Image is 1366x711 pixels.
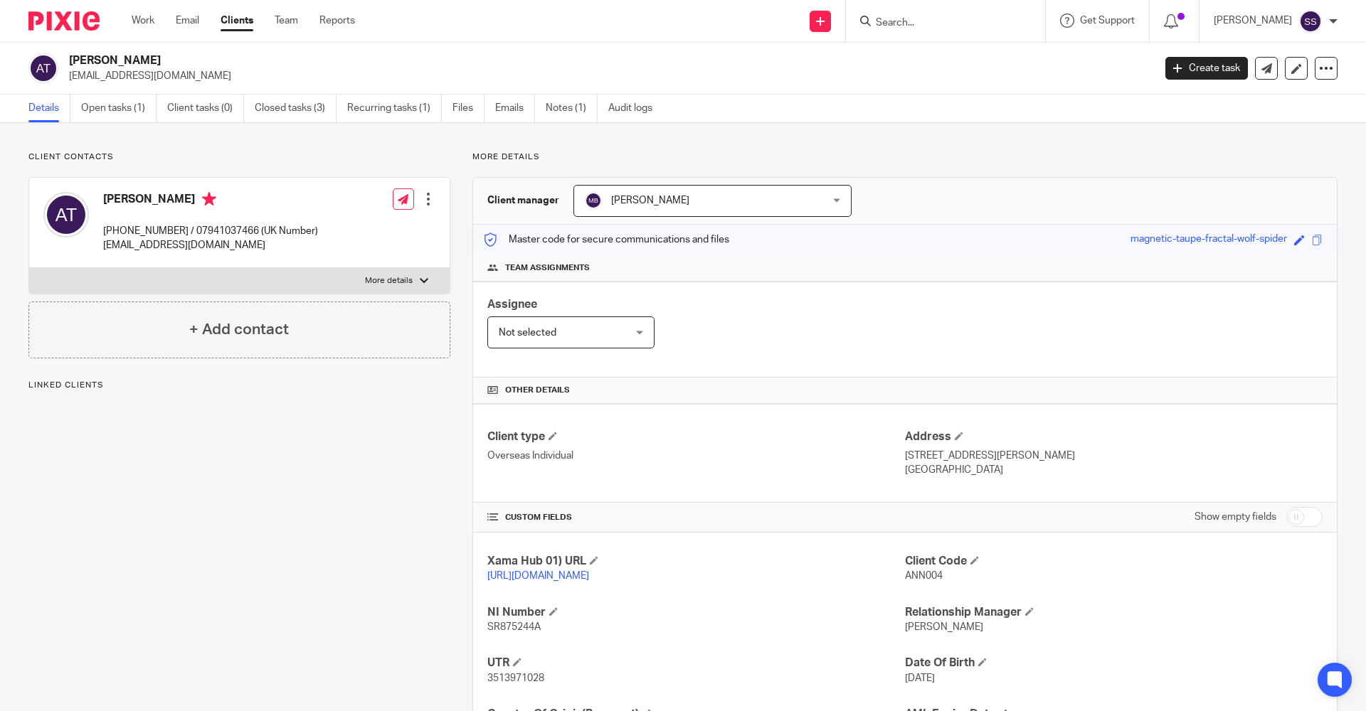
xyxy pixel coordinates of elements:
a: Open tasks (1) [81,95,157,122]
h4: Client Code [905,554,1323,569]
a: Closed tasks (3) [255,95,337,122]
p: [GEOGRAPHIC_DATA] [905,463,1323,477]
div: magnetic-taupe-fractal-wolf-spider [1131,232,1287,248]
span: Not selected [499,328,556,338]
p: More details [472,151,1338,163]
a: Email [176,14,199,28]
span: [PERSON_NAME] [611,196,689,205]
p: [EMAIL_ADDRESS][DOMAIN_NAME] [69,69,1144,83]
h2: [PERSON_NAME] [69,53,929,68]
h4: CUSTOM FIELDS [487,512,905,523]
a: Reports [319,14,355,28]
img: Pixie [28,11,100,31]
h4: Relationship Manager [905,605,1323,620]
p: [PERSON_NAME] [1214,14,1292,28]
p: Client contacts [28,151,450,163]
h4: NI Number [487,605,905,620]
span: Assignee [487,299,537,310]
a: Create task [1165,57,1248,80]
a: [URL][DOMAIN_NAME] [487,571,589,581]
p: Linked clients [28,380,450,391]
p: More details [365,275,413,287]
img: svg%3E [28,53,58,83]
h4: Address [905,429,1323,444]
span: Get Support [1080,16,1135,26]
a: Recurring tasks (1) [347,95,442,122]
a: Client tasks (0) [167,95,244,122]
h4: Date Of Birth [905,656,1323,670]
img: svg%3E [43,192,89,237]
h4: + Add contact [189,319,289,341]
span: SR875244A [487,622,541,632]
span: Team assignments [505,262,590,274]
p: [PHONE_NUMBER] / 07941037466 (UK Number) [103,224,318,238]
a: Work [132,14,154,28]
span: Other details [505,385,570,396]
a: Notes (1) [546,95,598,122]
p: [EMAIL_ADDRESS][DOMAIN_NAME] [103,238,318,252]
i: Primary [202,192,216,206]
h4: UTR [487,656,905,670]
img: svg%3E [1299,10,1322,33]
a: Details [28,95,70,122]
img: svg%3E [585,192,602,209]
a: Team [275,14,298,28]
h3: Client manager [487,193,559,208]
a: Emails [495,95,535,122]
span: 3513971028 [487,673,544,683]
input: Search [874,17,1002,30]
a: Audit logs [608,95,663,122]
label: Show empty fields [1195,510,1276,524]
h4: [PERSON_NAME] [103,192,318,210]
h4: Client type [487,429,905,444]
h4: Xama Hub 01) URL [487,554,905,569]
p: Overseas Individual [487,449,905,463]
span: [PERSON_NAME] [905,622,983,632]
a: Clients [221,14,253,28]
a: Files [452,95,485,122]
span: [DATE] [905,673,935,683]
span: ANN004 [905,571,943,581]
p: Master code for secure communications and files [484,232,729,247]
p: [STREET_ADDRESS][PERSON_NAME] [905,449,1323,463]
